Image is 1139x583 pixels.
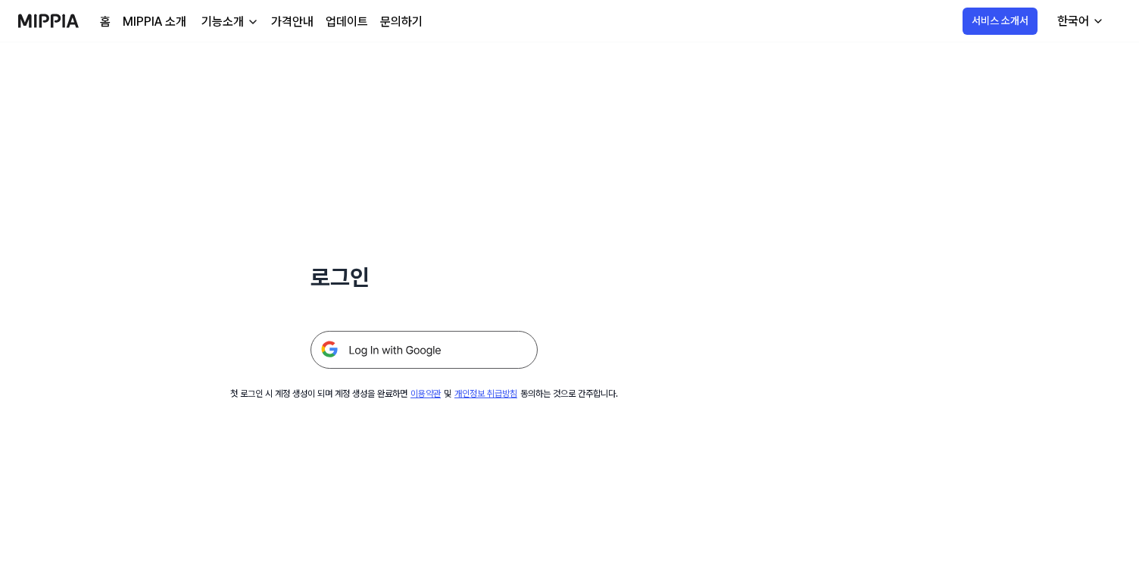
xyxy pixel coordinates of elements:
a: 업데이트 [326,13,368,31]
h1: 로그인 [310,260,538,295]
a: MIPPIA 소개 [123,13,186,31]
a: 이용약관 [410,388,441,399]
a: 개인정보 취급방침 [454,388,517,399]
a: 문의하기 [380,13,423,31]
a: 가격안내 [271,13,314,31]
button: 한국어 [1045,6,1113,36]
button: 기능소개 [198,13,259,31]
div: 기능소개 [198,13,247,31]
div: 한국어 [1054,12,1092,30]
img: down [247,16,259,28]
button: 서비스 소개서 [963,8,1038,35]
img: 구글 로그인 버튼 [310,331,538,369]
a: 홈 [100,13,111,31]
div: 첫 로그인 시 계정 생성이 되며 계정 생성을 완료하면 및 동의하는 것으로 간주합니다. [230,387,618,401]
